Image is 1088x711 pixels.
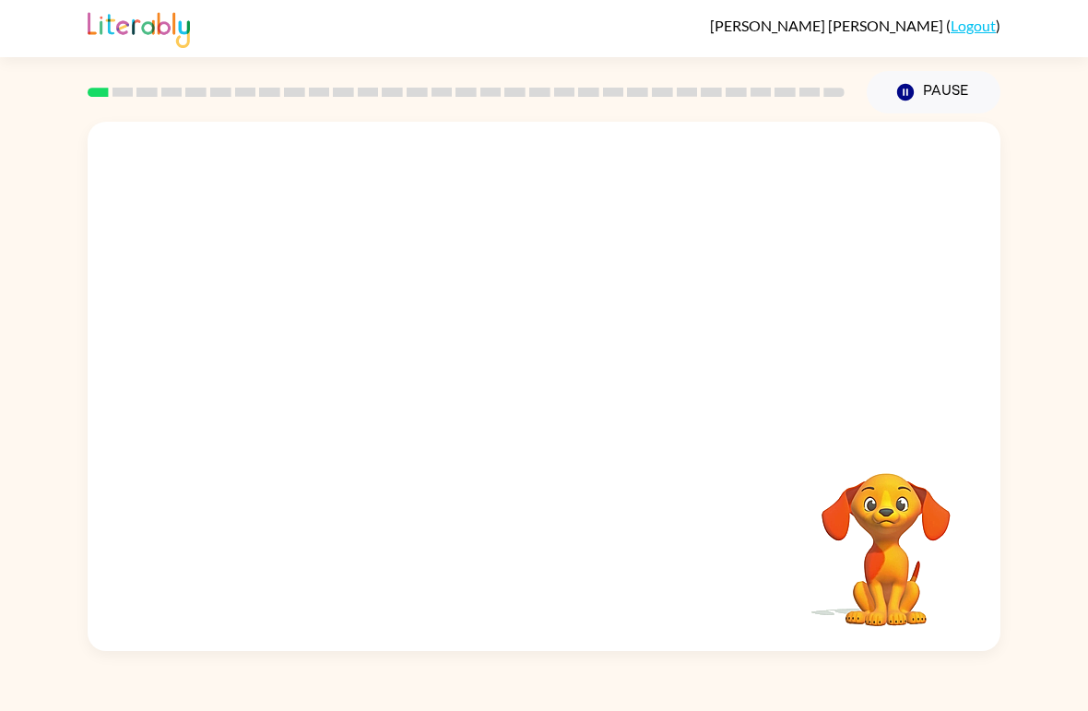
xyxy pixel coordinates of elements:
a: Logout [951,17,996,34]
div: ( ) [710,17,1000,34]
video: Your browser must support playing .mp4 files to use Literably. Please try using another browser. [794,444,978,629]
span: [PERSON_NAME] [PERSON_NAME] [710,17,946,34]
img: Literably [88,7,190,48]
button: Pause [867,71,1000,113]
